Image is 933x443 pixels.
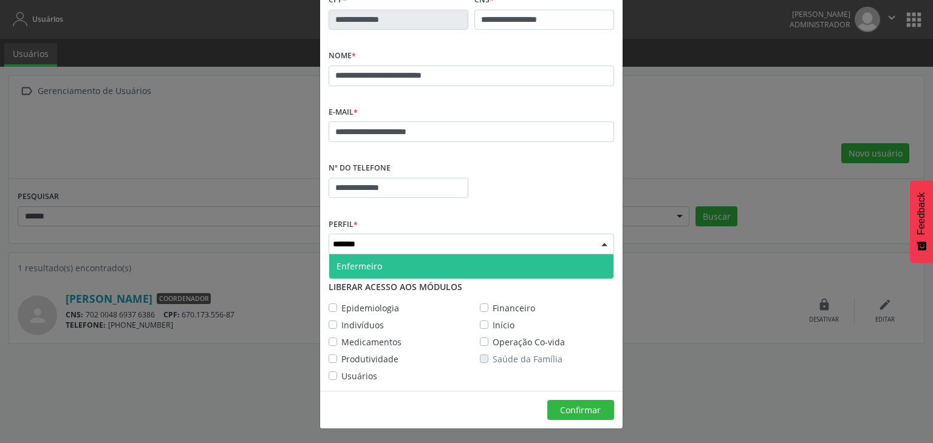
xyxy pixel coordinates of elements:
[916,192,927,235] span: Feedback
[329,159,391,178] label: Nº do Telefone
[493,336,565,348] label: Operação Co-vida
[341,353,398,365] label: Produtividade
[337,260,382,272] span: Enfermeiro
[329,103,358,122] label: E-mail
[329,215,358,234] label: Perfil
[329,47,356,66] label: Nome
[493,319,514,331] label: Início
[329,280,614,293] div: Liberar acesso aos módulos
[341,319,384,331] label: Indivíduos
[341,336,402,348] label: Medicamentos
[910,180,933,263] button: Feedback - Mostrar pesquisa
[493,353,562,365] label: Saúde da Família
[560,404,601,416] span: Confirmar
[341,302,399,314] label: Epidemiologia
[493,302,535,314] label: Financeiro
[341,370,377,382] label: Usuários
[547,400,614,421] button: Confirmar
